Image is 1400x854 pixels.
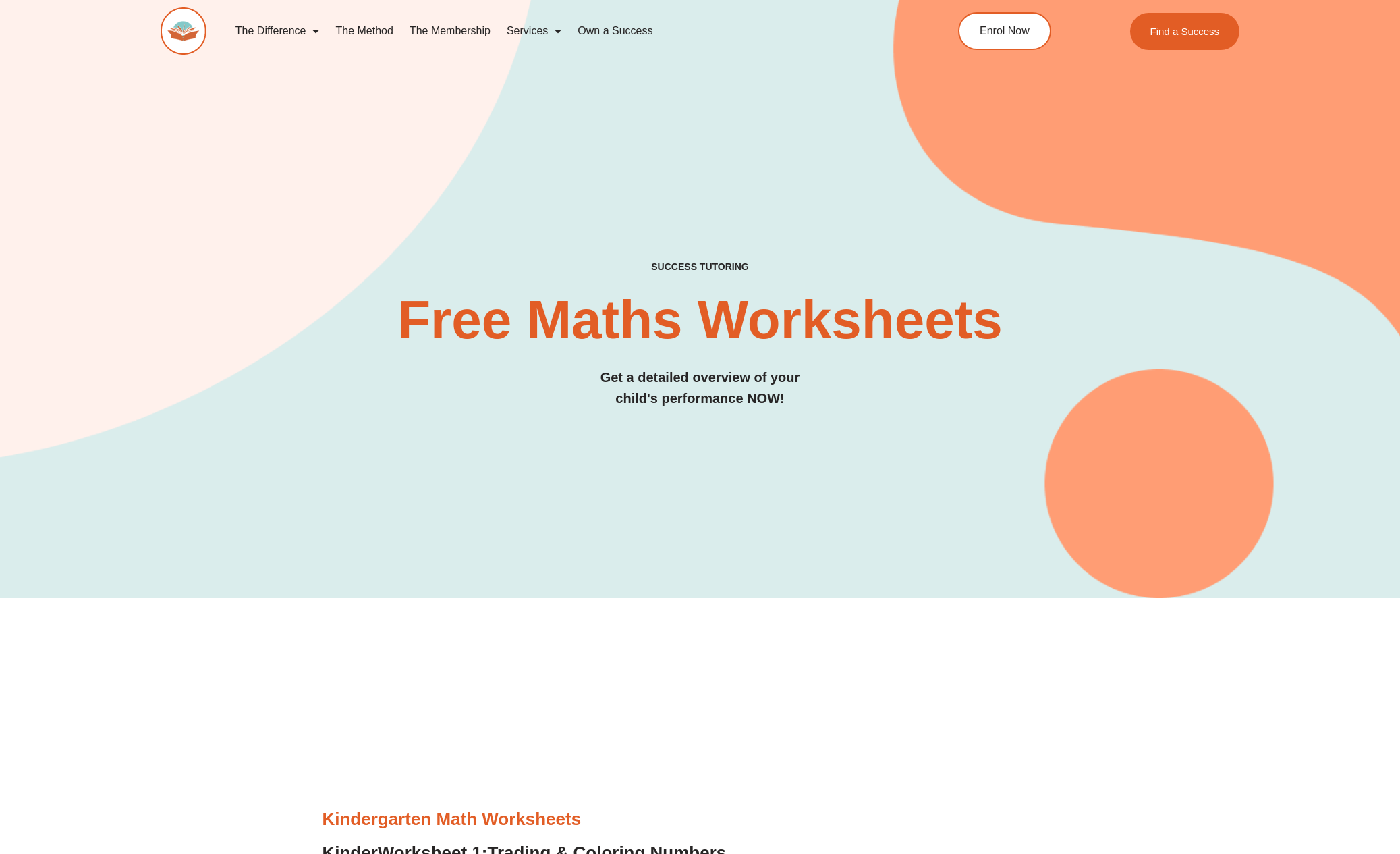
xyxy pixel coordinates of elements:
[327,16,401,47] a: The Method
[323,618,1078,807] iframe: Advertisement
[958,12,1051,50] a: Enrol Now
[980,26,1030,36] span: Enrol Now
[161,367,1240,409] h3: Get a detailed overview of your child's performance NOW!
[227,16,328,47] a: The Difference
[227,16,897,47] nav: Menu
[1130,13,1240,50] a: Find a Success
[401,16,499,47] a: The Membership
[161,261,1240,273] h4: SUCCESS TUTORING​
[1150,26,1220,36] span: Find a Success
[499,16,569,47] a: Services
[161,293,1240,347] h2: Free Maths Worksheets​
[323,808,1078,831] h3: Kindergarten Math Worksheets
[569,16,661,47] a: Own a Success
